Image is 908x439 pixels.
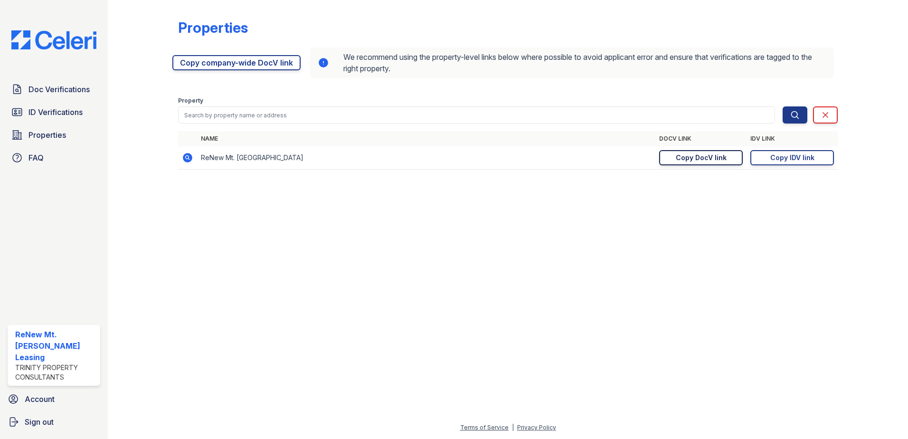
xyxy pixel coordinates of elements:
span: Account [25,393,55,405]
a: Privacy Policy [517,424,556,431]
a: Properties [8,125,100,144]
div: Copy DocV link [676,153,727,162]
span: Properties [28,129,66,141]
span: FAQ [28,152,44,163]
a: Account [4,390,104,409]
th: Name [197,131,655,146]
div: Copy IDV link [770,153,814,162]
span: Sign out [25,416,54,428]
th: DocV Link [655,131,747,146]
a: Copy DocV link [659,150,743,165]
div: Properties [178,19,248,36]
div: | [512,424,514,431]
div: ReNew Mt. [PERSON_NAME] Leasing [15,329,96,363]
a: FAQ [8,148,100,167]
span: Doc Verifications [28,84,90,95]
input: Search by property name or address [178,106,775,124]
a: ID Verifications [8,103,100,122]
th: IDV Link [747,131,838,146]
a: Copy company-wide DocV link [172,55,301,70]
a: Doc Verifications [8,80,100,99]
label: Property [178,97,203,105]
div: We recommend using the property-level links below where possible to avoid applicant error and ens... [310,48,834,78]
td: ReNew Mt. [GEOGRAPHIC_DATA] [197,146,655,170]
a: Terms of Service [460,424,509,431]
span: ID Verifications [28,106,83,118]
a: Sign out [4,412,104,431]
a: Copy IDV link [750,150,834,165]
div: Trinity Property Consultants [15,363,96,382]
img: CE_Logo_Blue-a8612792a0a2168367f1c8372b55b34899dd931a85d93a1a3d3e32e68fde9ad4.png [4,30,104,49]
